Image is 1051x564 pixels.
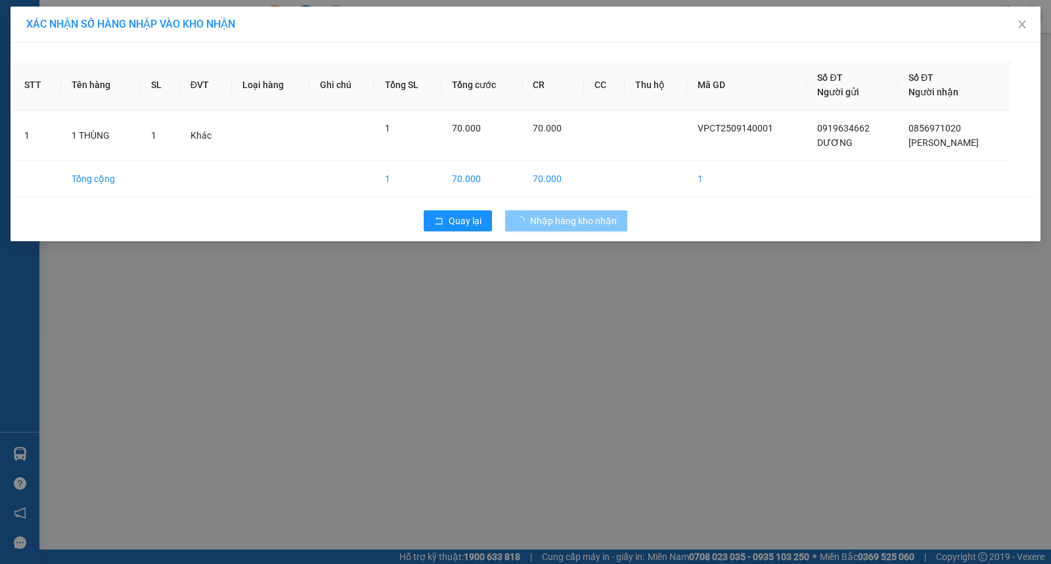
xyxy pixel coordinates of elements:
[817,72,842,83] span: Số ĐT
[452,123,481,133] span: 70.000
[141,60,179,110] th: SL
[309,60,374,110] th: Ghi chú
[374,60,442,110] th: Tổng SL
[14,110,61,161] td: 1
[26,18,235,30] span: XÁC NHẬN SỐ HÀNG NHẬP VÀO KHO NHẬN
[625,60,687,110] th: Thu hộ
[522,161,584,197] td: 70.000
[817,123,870,133] span: 0919634662
[530,214,617,228] span: Nhập hàng kho nhận
[908,72,933,83] span: Số ĐT
[908,137,979,148] span: [PERSON_NAME]
[180,60,232,110] th: ĐVT
[6,29,250,95] li: E11, Đường số 8, Khu dân cư Nông [GEOGRAPHIC_DATA], Kv.[GEOGRAPHIC_DATA], [GEOGRAPHIC_DATA]
[687,161,807,197] td: 1
[385,123,390,133] span: 1
[1004,7,1040,43] button: Close
[584,60,625,110] th: CC
[6,95,250,111] li: 1900 8181
[441,161,522,197] td: 70.000
[505,210,627,231] button: Nhập hàng kho nhận
[374,161,442,197] td: 1
[817,137,853,148] span: DƯƠNG
[61,110,141,161] td: 1 THÙNG
[61,161,141,197] td: Tổng cộng
[424,210,492,231] button: rollbackQuay lại
[908,123,961,133] span: 0856971020
[817,87,859,97] span: Người gửi
[687,60,807,110] th: Mã GD
[522,60,584,110] th: CR
[151,130,156,141] span: 1
[434,216,443,227] span: rollback
[698,123,773,133] span: VPCT2509140001
[14,60,61,110] th: STT
[76,32,86,42] span: environment
[441,60,522,110] th: Tổng cước
[1017,19,1027,30] span: close
[6,6,72,72] img: logo.jpg
[908,87,958,97] span: Người nhận
[516,216,530,225] span: loading
[533,123,562,133] span: 70.000
[449,214,481,228] span: Quay lại
[6,97,16,108] span: phone
[180,110,232,161] td: Khác
[76,9,186,25] b: [PERSON_NAME]
[232,60,309,110] th: Loại hàng
[61,60,141,110] th: Tên hàng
